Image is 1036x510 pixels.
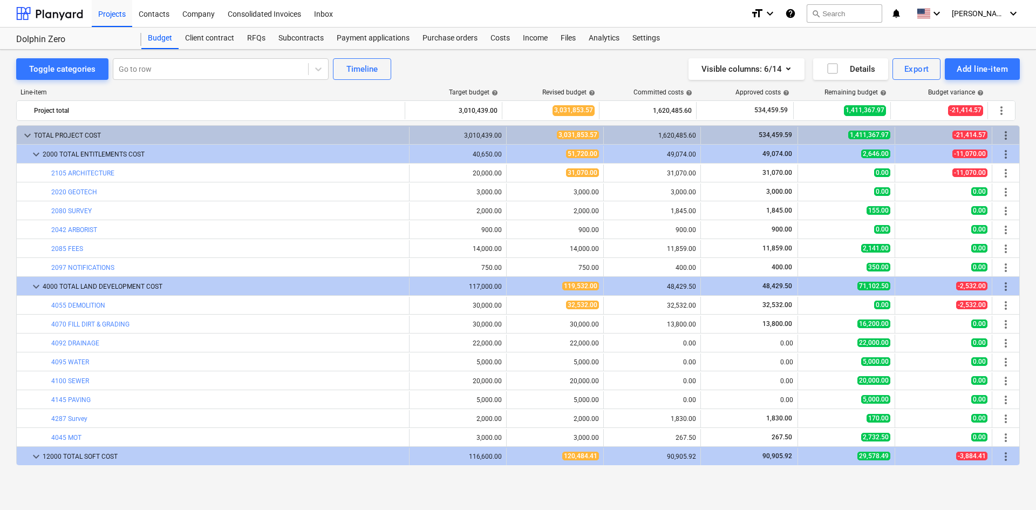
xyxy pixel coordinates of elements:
[952,131,987,139] span: -21,414.57
[999,148,1012,161] span: More actions
[414,415,502,423] div: 2,000.00
[511,188,599,196] div: 3,000.00
[999,205,1012,217] span: More actions
[16,58,108,80] button: Toggle categories
[511,396,599,404] div: 5,000.00
[21,129,34,142] span: keyboard_arrow_down
[930,7,943,20] i: keyboard_arrow_down
[51,264,114,271] a: 2097 NOTIFICATIONS
[761,282,793,290] span: 48,429.50
[414,321,502,328] div: 30,000.00
[179,28,241,49] a: Client contract
[554,28,582,49] a: Files
[608,226,696,234] div: 900.00
[51,321,129,328] a: 4070 FILL DIRT & GRADING
[971,206,987,215] span: 0.00
[51,302,105,309] a: 4055 DEMOLITION
[705,396,793,404] div: 0.00
[414,453,502,460] div: 116,600.00
[608,302,696,309] div: 32,532.00
[874,301,890,309] span: 0.00
[826,62,875,76] div: Details
[956,301,987,309] span: -2,532.00
[511,207,599,215] div: 2,000.00
[30,450,43,463] span: keyboard_arrow_down
[626,28,666,49] a: Settings
[414,188,502,196] div: 3,000.00
[333,58,391,80] button: Timeline
[771,226,793,233] span: 900.00
[414,245,502,253] div: 14,000.00
[705,358,793,366] div: 0.00
[414,396,502,404] div: 5,000.00
[414,207,502,215] div: 2,000.00
[857,376,890,385] span: 20,000.00
[807,4,882,23] button: Search
[867,414,890,423] span: 170.00
[511,321,599,328] div: 30,000.00
[608,188,696,196] div: 3,000.00
[785,7,796,20] i: Knowledge base
[449,89,498,96] div: Target budget
[582,28,626,49] div: Analytics
[608,151,696,158] div: 49,074.00
[971,263,987,271] span: 0.00
[604,102,692,119] div: 1,620,485.60
[957,62,1008,76] div: Add line-item
[848,131,890,139] span: 1,411,367.97
[971,244,987,253] span: 0.00
[867,206,890,215] span: 155.00
[416,28,484,49] div: Purchase orders
[608,264,696,271] div: 400.00
[971,357,987,366] span: 0.00
[761,169,793,176] span: 31,070.00
[272,28,330,49] a: Subcontracts
[608,339,696,347] div: 0.00
[566,301,599,309] span: 32,532.00
[995,104,1008,117] span: More actions
[330,28,416,49] div: Payment applications
[414,283,502,290] div: 117,000.00
[414,358,502,366] div: 5,000.00
[952,9,1006,18] span: [PERSON_NAME]
[511,339,599,347] div: 22,000.00
[511,377,599,385] div: 20,000.00
[975,90,984,96] span: help
[971,338,987,347] span: 0.00
[857,452,890,460] span: 29,578.49
[51,396,91,404] a: 4145 PAVING
[608,245,696,253] div: 11,859.00
[999,318,1012,331] span: More actions
[892,58,941,80] button: Export
[608,169,696,177] div: 31,070.00
[516,28,554,49] div: Income
[891,7,902,20] i: notifications
[861,149,890,158] span: 2,646.00
[982,458,1036,510] iframe: Chat Widget
[956,452,987,460] span: -3,884.41
[999,412,1012,425] span: More actions
[587,90,595,96] span: help
[51,415,87,423] a: 4287 Survey
[861,395,890,404] span: 5,000.00
[689,58,805,80] button: Visible columns:6/14
[414,339,502,347] div: 22,000.00
[999,299,1012,312] span: More actions
[874,168,890,177] span: 0.00
[608,321,696,328] div: 13,800.00
[511,226,599,234] div: 900.00
[51,245,83,253] a: 2085 FEES
[633,89,692,96] div: Committed costs
[608,358,696,366] div: 0.00
[857,282,890,290] span: 71,102.50
[781,90,789,96] span: help
[608,377,696,385] div: 0.00
[30,148,43,161] span: keyboard_arrow_down
[999,242,1012,255] span: More actions
[956,282,987,290] span: -2,532.00
[761,452,793,460] span: 90,905.92
[557,131,599,139] span: 3,031,853.57
[489,90,498,96] span: help
[999,375,1012,387] span: More actions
